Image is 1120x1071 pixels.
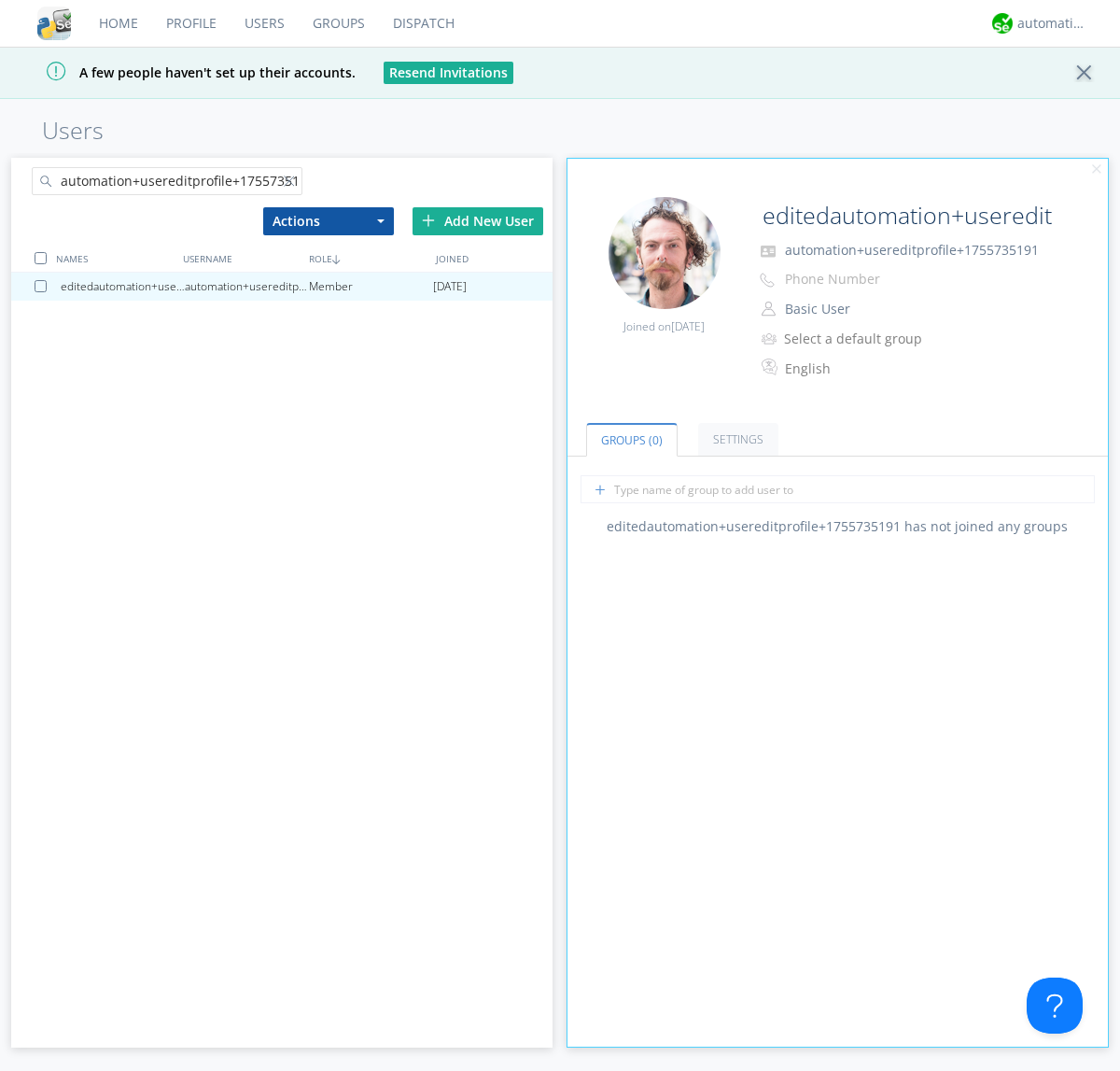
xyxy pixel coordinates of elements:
iframe: Toggle Customer Support [1027,978,1083,1034]
span: [DATE] [433,273,467,301]
div: USERNAME [178,245,304,272]
span: automation+usereditprofile+1755735191 [785,241,1039,259]
button: Resend Invitations [384,62,513,84]
a: editedautomation+usereditprofile+1755735191automation+usereditprofile+1755735191Member[DATE] [11,273,553,301]
img: cddb5a64eb264b2086981ab96f4c1ba7 [37,7,71,40]
input: Type name of group to add user to [581,475,1095,503]
div: automation+atlas [1017,14,1087,33]
img: icon-alert-users-thin-outline.svg [762,326,779,351]
div: Member [309,273,433,301]
span: [DATE] [671,318,705,334]
img: cancel.svg [1090,163,1103,176]
div: Add New User [413,207,543,235]
img: phone-outline.svg [760,273,775,288]
img: plus.svg [422,214,435,227]
span: Joined on [623,318,705,334]
button: Actions [263,207,394,235]
div: editedautomation+usereditprofile+1755735191 [61,273,185,301]
img: In groups with Translation enabled, this user's messages will be automatically translated to and ... [762,356,780,378]
div: NAMES [51,245,177,272]
div: automation+usereditprofile+1755735191 [185,273,309,301]
input: Name [755,197,1057,234]
button: Basic User [778,296,965,322]
div: ROLE [304,245,430,272]
div: English [785,359,941,378]
div: Select a default group [784,330,940,348]
a: Groups (0) [586,423,678,457]
img: d2d01cd9b4174d08988066c6d424eccd [992,13,1013,34]
img: 0ba322c2e23941df89d0a7782d806c06 [609,197,721,309]
input: Search users [32,167,302,195]
div: JOINED [431,245,557,272]
img: person-outline.svg [762,302,776,317]
a: Settings [698,423,778,456]
div: editedautomation+usereditprofile+1755735191 has not joined any groups [567,517,1109,536]
span: A few people haven't set up their accounts. [14,63,356,81]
